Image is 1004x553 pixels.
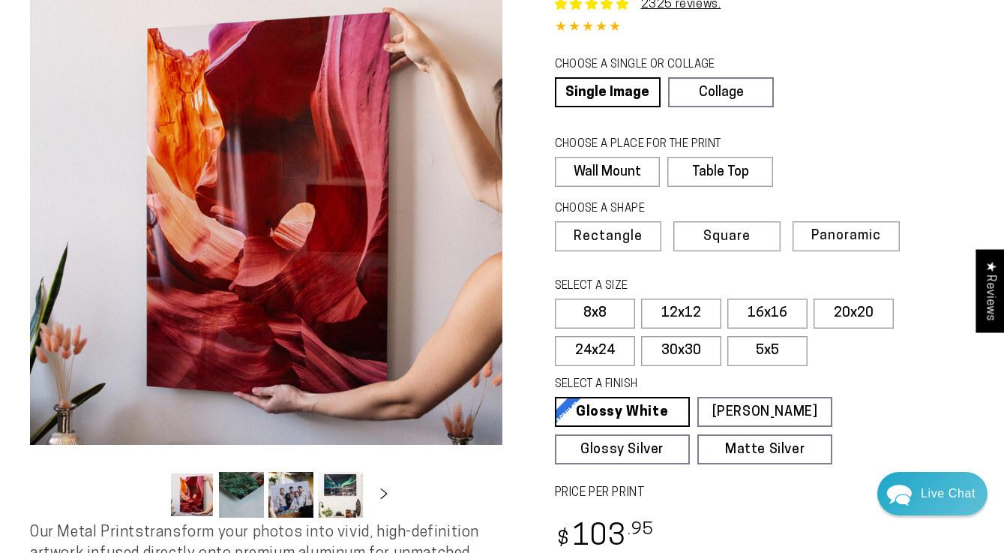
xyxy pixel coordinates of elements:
[814,299,894,329] label: 20x20
[641,336,721,366] label: 30x30
[555,397,690,427] a: Glossy White
[877,472,988,515] div: Chat widget toggle
[697,397,832,427] a: [PERSON_NAME]
[555,137,760,153] legend: CHOOSE A PLACE FOR THE PRINT
[555,434,690,464] a: Glossy Silver
[555,57,760,74] legend: CHOOSE A SINGLE OR COLLAGE
[555,377,801,393] legend: SELECT A FINISH
[667,157,773,187] label: Table Top
[555,299,635,329] label: 8x8
[169,472,214,518] button: Load image 1 in gallery view
[641,299,721,329] label: 12x12
[976,249,1004,332] div: Click to open Judge.me floating reviews tab
[703,230,751,244] span: Square
[132,479,165,512] button: Slide left
[727,336,808,366] label: 5x5
[555,201,762,218] legend: CHOOSE A SHAPE
[555,157,661,187] label: Wall Mount
[219,472,264,518] button: Load image 2 in gallery view
[811,229,881,243] span: Panoramic
[628,521,655,539] sup: .95
[318,472,363,518] button: Load image 4 in gallery view
[697,434,832,464] a: Matte Silver
[555,485,975,502] label: PRICE PER PRINT
[268,472,313,518] button: Load image 3 in gallery view
[555,77,661,107] a: Single Image
[668,77,774,107] a: Collage
[921,472,976,515] div: Contact Us Directly
[367,479,400,512] button: Slide right
[555,17,975,39] div: 4.85 out of 5.0 stars
[555,523,655,552] bdi: 103
[574,230,643,244] span: Rectangle
[555,336,635,366] label: 24x24
[557,530,570,550] span: $
[555,278,801,295] legend: SELECT A SIZE
[727,299,808,329] label: 16x16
